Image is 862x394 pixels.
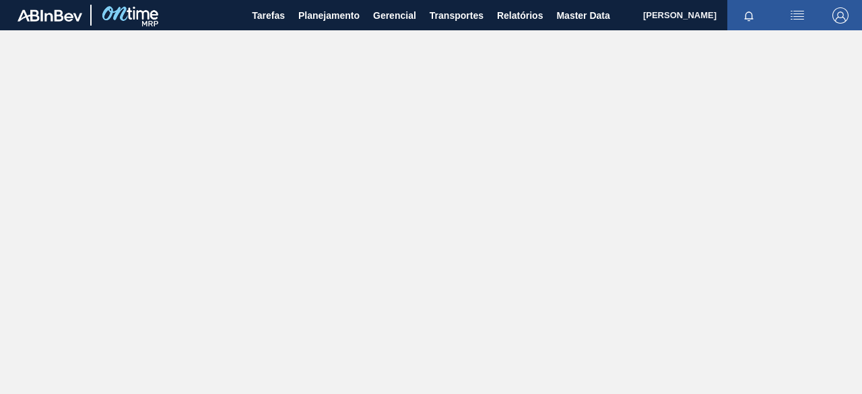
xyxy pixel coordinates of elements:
[373,7,416,24] span: Gerencial
[832,7,849,24] img: Logout
[298,7,360,24] span: Planejamento
[18,9,82,22] img: TNhmsLtSVTkK8tSr43FrP2fwEKptu5GPRR3wAAAABJRU5ErkJggg==
[252,7,285,24] span: Tarefas
[727,6,770,25] button: Notificações
[497,7,543,24] span: Relatórios
[556,7,609,24] span: Master Data
[430,7,484,24] span: Transportes
[789,7,805,24] img: userActions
